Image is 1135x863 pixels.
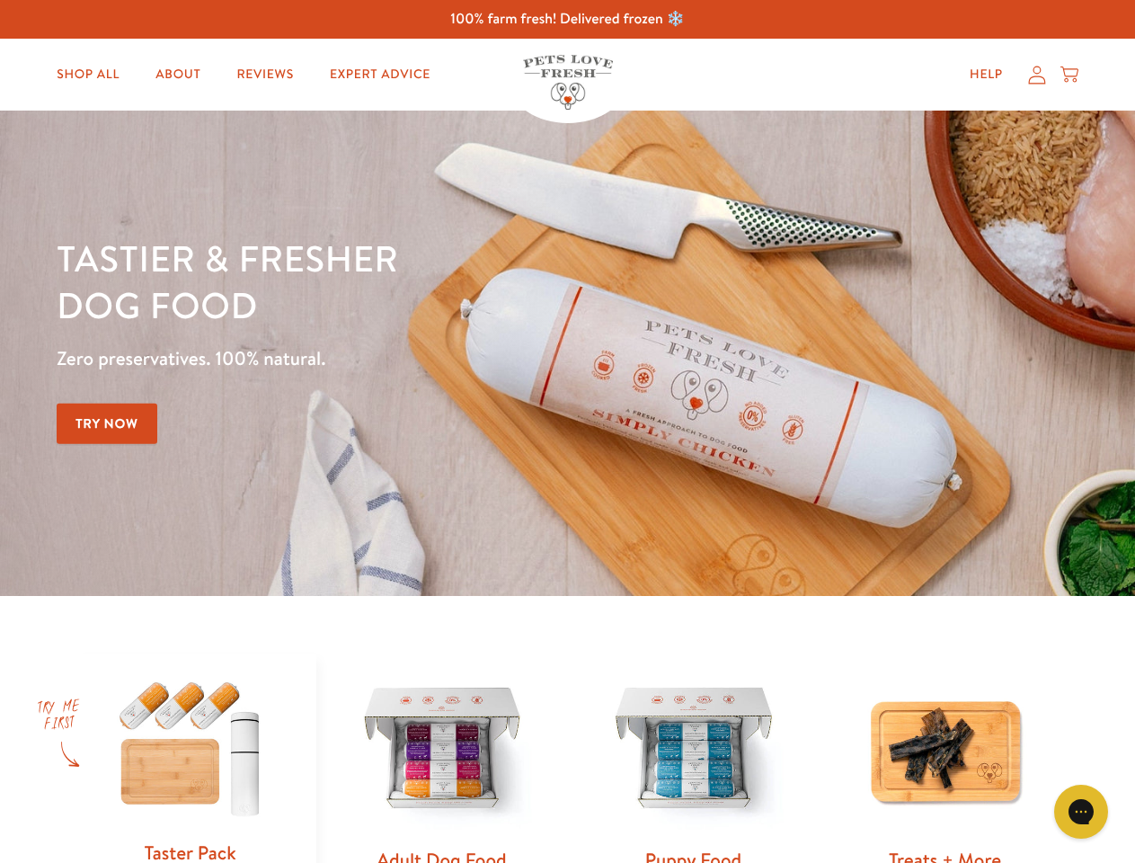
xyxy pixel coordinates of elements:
[57,235,738,328] h1: Tastier & fresher dog food
[222,57,307,93] a: Reviews
[315,57,445,93] a: Expert Advice
[955,57,1017,93] a: Help
[141,57,215,93] a: About
[523,55,613,110] img: Pets Love Fresh
[57,404,157,444] a: Try Now
[57,343,738,375] p: Zero preservatives. 100% natural.
[42,57,134,93] a: Shop All
[1045,778,1117,845] iframe: Gorgias live chat messenger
